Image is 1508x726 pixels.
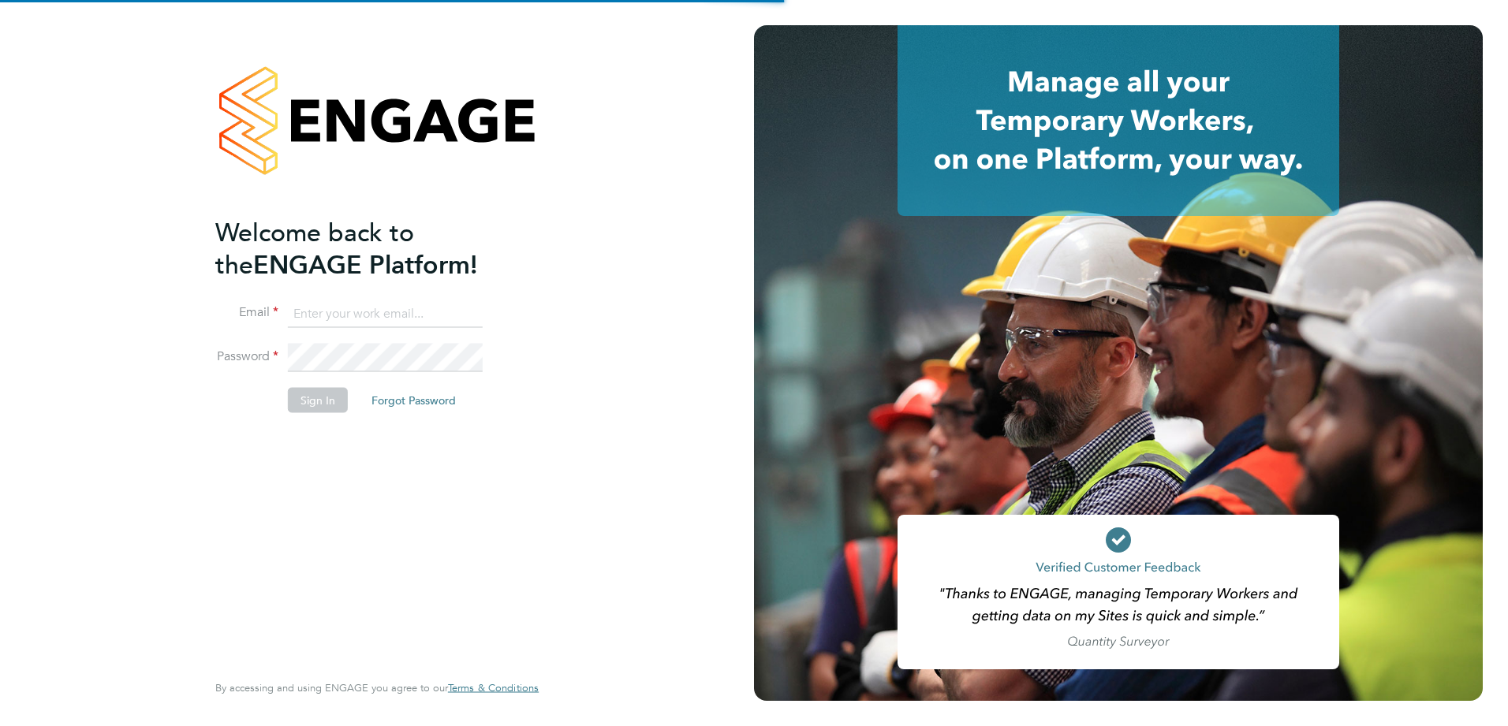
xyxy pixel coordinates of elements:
[448,682,539,694] a: Terms & Conditions
[288,300,483,328] input: Enter your work email...
[288,388,348,413] button: Sign In
[359,388,468,413] button: Forgot Password
[215,216,523,281] h2: ENGAGE Platform!
[215,304,278,321] label: Email
[448,681,539,694] span: Terms & Conditions
[215,348,278,365] label: Password
[215,217,414,280] span: Welcome back to the
[215,681,539,694] span: By accessing and using ENGAGE you agree to our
